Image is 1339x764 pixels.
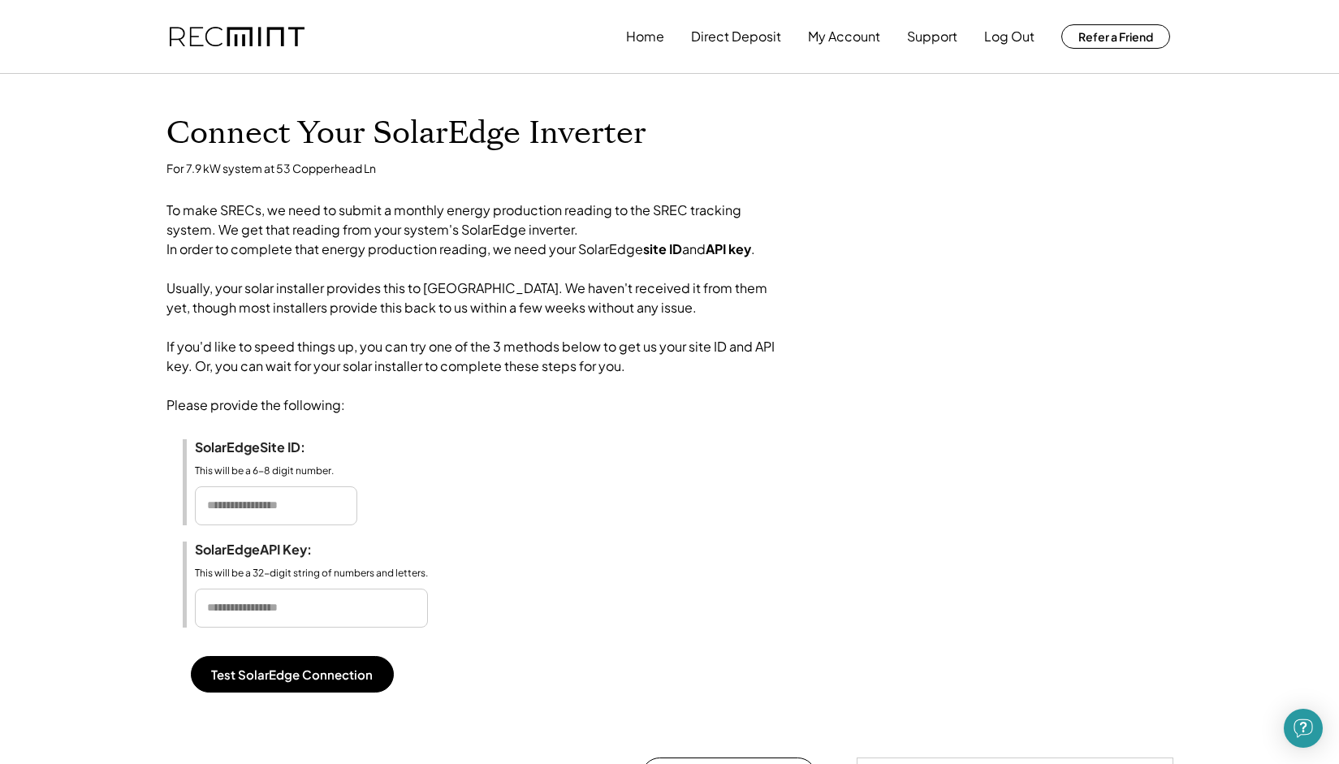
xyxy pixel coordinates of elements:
[195,567,428,581] div: This will be a 32-digit string of numbers and letters.
[195,542,357,559] div: SolarEdge :
[1061,24,1170,49] button: Refer a Friend
[706,240,751,257] strong: API key
[260,541,307,558] strong: API Key
[907,20,957,53] button: Support
[691,20,781,53] button: Direct Deposit
[166,161,376,177] div: For 7.9 kW system at 53 Copperhead Ln
[166,114,646,153] h1: Connect Your SolarEdge Inverter
[195,439,357,456] div: SolarEdge :
[808,20,880,53] button: My Account
[643,240,682,257] strong: site ID
[260,438,300,455] strong: Site ID
[626,20,664,53] button: Home
[984,20,1034,53] button: Log Out
[1284,709,1323,748] div: Open Intercom Messenger
[170,27,305,47] img: recmint-logotype%403x.png
[195,464,357,478] div: This will be a 6-8 digit number.
[166,201,775,431] div: To make SRECs, we need to submit a monthly energy production reading to the SREC tracking system....
[191,656,394,693] button: Test SolarEdge Connection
